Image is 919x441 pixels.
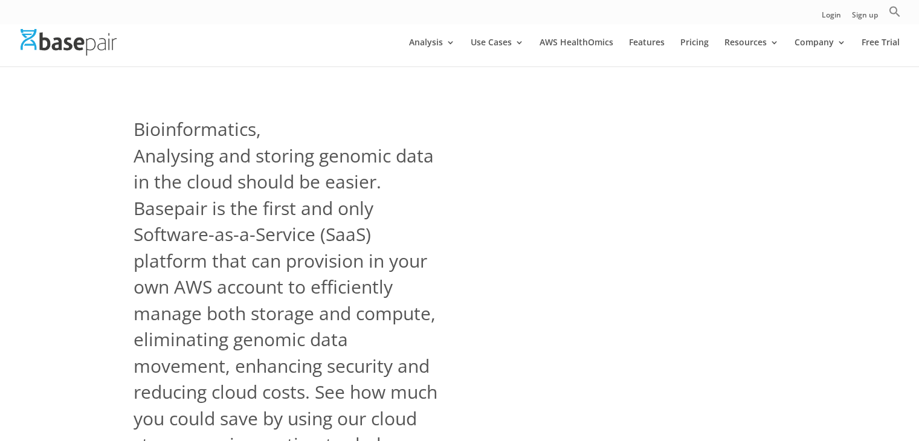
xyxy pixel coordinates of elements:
[889,5,901,24] a: Search Icon Link
[134,116,261,143] span: Bioinformatics,
[409,38,455,66] a: Analysis
[477,116,785,417] iframe: Basepair - NGS Analysis Simplified
[795,38,846,66] a: Company
[822,11,841,24] a: Login
[471,38,524,66] a: Use Cases
[852,11,878,24] a: Sign up
[540,38,613,66] a: AWS HealthOmics
[680,38,709,66] a: Pricing
[21,29,117,55] img: Basepair
[724,38,779,66] a: Resources
[629,38,665,66] a: Features
[889,5,901,18] svg: Search
[862,38,900,66] a: Free Trial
